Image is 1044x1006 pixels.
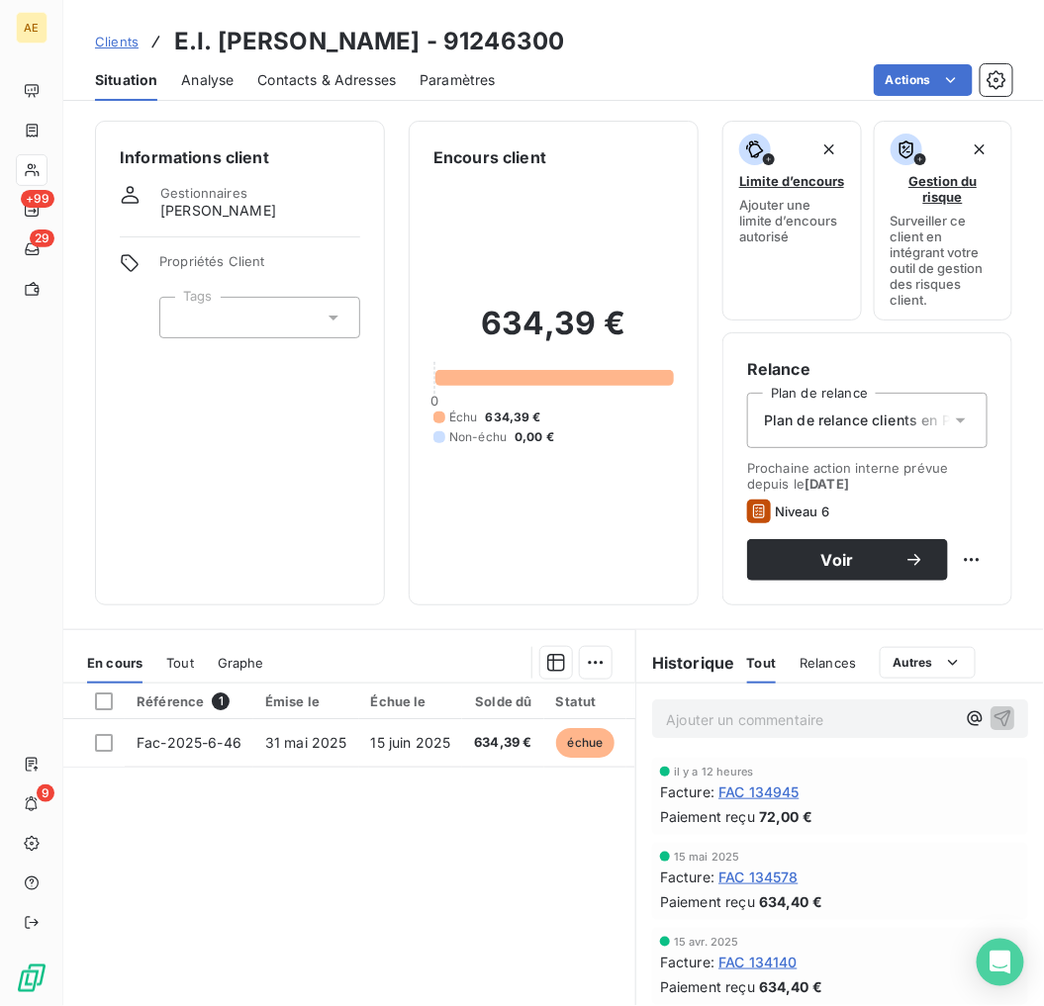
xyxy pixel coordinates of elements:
[474,733,531,753] span: 634,39 €
[21,190,54,208] span: +99
[718,867,799,887] span: FAC 134578
[160,201,276,221] span: [PERSON_NAME]
[449,428,507,446] span: Non-échu
[556,728,616,758] span: échue
[181,70,234,90] span: Analyse
[120,145,360,169] h6: Informations client
[775,503,829,519] span: Niveau 6
[159,253,360,281] span: Propriétés Client
[718,952,798,972] span: FAC 134140
[739,197,845,244] span: Ajouter une limite d’encours autorisé
[636,651,735,675] h6: Historique
[430,393,438,409] span: 0
[660,891,755,912] span: Paiement reçu
[37,784,54,802] span: 9
[265,734,347,751] span: 31 mai 2025
[747,539,948,581] button: Voir
[515,428,554,446] span: 0,00 €
[674,766,753,777] span: il y a 12 heures
[257,70,396,90] span: Contacts & Adresses
[660,781,714,802] span: Facture :
[891,173,997,205] span: Gestion du risque
[759,976,822,997] span: 634,40 €
[674,936,739,948] span: 15 avr. 2025
[660,976,755,997] span: Paiement reçu
[420,70,496,90] span: Paramètres
[722,121,862,320] button: Limite d’encoursAjouter une limite d’encours autorisé
[95,70,157,90] span: Situation
[747,357,988,381] h6: Relance
[371,734,451,751] span: 15 juin 2025
[449,409,478,426] span: Échu
[747,460,988,492] span: Prochaine action interne prévue depuis le
[977,939,1024,986] div: Open Intercom Messenger
[660,867,714,887] span: Facture :
[95,34,139,49] span: Clients
[660,952,714,972] span: Facture :
[759,891,822,912] span: 634,40 €
[166,655,194,671] span: Tout
[874,121,1013,320] button: Gestion du risqueSurveiller ce client en intégrant votre outil de gestion des risques client.
[137,692,241,710] div: Référence
[433,145,546,169] h6: Encours client
[30,229,54,247] span: 29
[874,64,973,96] button: Actions
[891,213,997,308] span: Surveiller ce client en intégrant votre outil de gestion des risques client.
[137,734,241,751] span: Fac-2025-6-46
[759,806,812,827] span: 72,00 €
[16,12,47,44] div: AE
[486,409,541,426] span: 634,39 €
[747,655,777,671] span: Tout
[660,806,755,827] span: Paiement reçu
[739,173,844,189] span: Limite d’encours
[474,693,531,709] div: Solde dû
[718,781,800,802] span: FAC 134945
[371,693,451,709] div: Échue le
[805,476,849,492] span: [DATE]
[556,693,616,709] div: Statut
[433,304,674,363] h2: 634,39 €
[800,655,856,671] span: Relances
[95,32,139,51] a: Clients
[674,851,740,863] span: 15 mai 2025
[771,552,904,568] span: Voir
[16,962,47,994] img: Logo LeanPay
[212,692,230,710] span: 1
[160,185,247,201] span: Gestionnaires
[176,309,192,326] input: Ajouter une valeur
[87,655,142,671] span: En cours
[880,647,976,679] button: Autres
[174,24,564,59] h3: E.I. [PERSON_NAME] - 91246300
[764,411,988,430] span: Plan de relance clients en Picsou
[265,693,347,709] div: Émise le
[218,655,264,671] span: Graphe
